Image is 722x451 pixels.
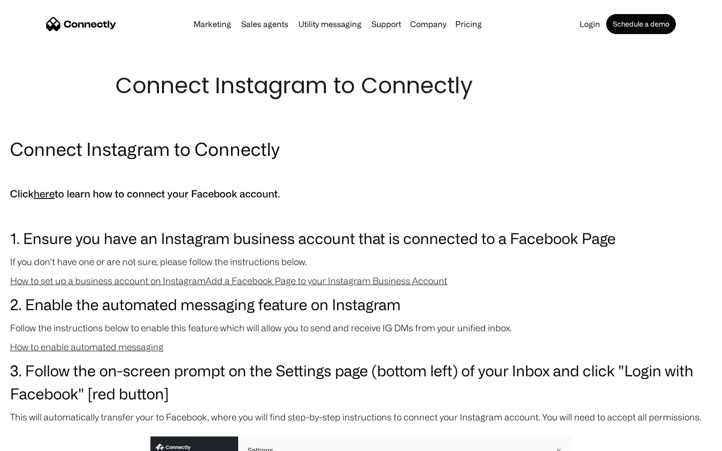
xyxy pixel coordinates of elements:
[606,14,676,34] a: Schedule a demo
[10,359,712,405] h3: 3. Follow the on-screen prompt on the Settings page (bottom left) of your Inbox and click "Login ...
[576,20,604,28] a: Login
[451,20,486,28] a: Pricing
[10,185,712,202] h5: Click to learn how to connect your Facebook account.
[115,70,607,101] h1: Connect Instagram to Connectly
[10,207,712,221] p: ‍
[294,20,366,28] a: Utility messaging
[10,166,712,180] p: ‍
[10,410,712,424] p: This will automatically transfer your to Facebook, where you will find step-by-step instructions ...
[10,255,712,269] p: If you don't have one or are not sure, please follow the instructions below.
[34,188,55,199] a: here
[10,293,712,316] h3: 2. Enable the automated messaging feature on Instagram
[410,17,446,31] div: Company
[46,17,116,32] a: home
[10,276,206,286] a: How to set up a business account on Instagram
[206,276,447,286] a: Add a Facebook Page to your Instagram Business Account
[190,20,235,28] a: Marketing
[10,433,60,447] aside: Language selected: English
[10,136,712,161] h2: Connect Instagram to Connectly
[10,227,712,250] h3: 1. Ensure you have an Instagram business account that is connected to a Facebook Page
[10,342,163,352] a: How to enable automated messaging
[237,20,292,28] a: Sales agents
[20,433,60,447] ul: Language list
[407,17,449,31] div: Company
[368,20,405,28] a: Support
[10,321,712,335] p: Follow the instructions below to enable this feature which will allow you to send and receive IG ...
